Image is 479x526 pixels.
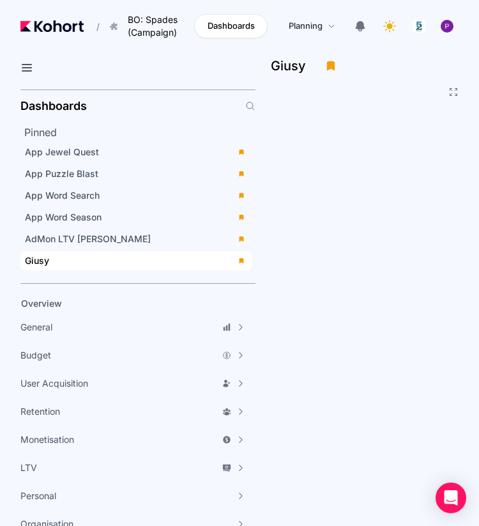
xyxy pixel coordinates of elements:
[17,294,234,313] a: Overview
[20,433,74,446] span: Monetisation
[20,461,37,474] span: LTV
[21,298,62,309] span: Overview
[20,20,84,32] img: Kohort logo
[24,125,255,140] h2: Pinned
[20,208,252,227] a: App Word Season
[102,9,194,43] button: BO: Spades (Campaign)
[20,349,51,362] span: Budget
[25,168,98,179] span: App Puzzle Blast
[25,146,99,157] span: App Jewel Quest
[20,229,252,249] a: AdMon LTV [PERSON_NAME]
[413,20,425,33] img: logo_logo_images_1_20240607072359498299_20240828135028712857.jpeg
[20,405,60,418] span: Retention
[25,212,102,222] span: App Word Season
[275,14,349,38] a: Planning
[20,377,88,390] span: User Acquisition
[20,321,52,334] span: General
[271,59,314,72] h3: Giusy
[208,20,255,33] span: Dashboards
[194,14,268,38] a: Dashboards
[86,20,100,33] span: /
[289,20,323,33] span: Planning
[20,100,87,112] h2: Dashboards
[25,255,49,266] span: Giusy
[25,233,151,244] span: AdMon LTV [PERSON_NAME]
[25,190,100,201] span: App Word Search
[20,143,252,162] a: App Jewel Quest
[20,186,252,205] a: App Word Search
[20,251,252,270] a: Giusy
[448,87,459,97] button: Fullscreen
[20,490,56,502] span: Personal
[125,13,181,39] span: BO: Spades (Campaign)
[436,483,466,513] div: Open Intercom Messenger
[20,164,252,183] a: App Puzzle Blast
